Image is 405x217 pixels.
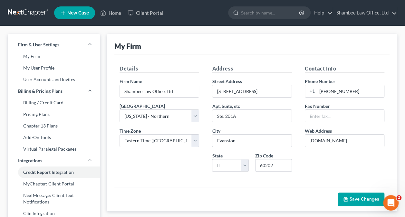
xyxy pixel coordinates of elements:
[305,135,384,147] input: Enter web address....
[18,157,42,164] span: Integrations
[120,65,199,73] h5: Details
[114,42,141,51] div: My Firm
[212,152,222,159] label: State
[305,65,384,73] h5: Contact Info
[255,159,292,172] input: XXXXX
[8,132,100,143] a: Add-On Tools
[305,110,384,122] input: Enter fax...
[350,196,379,202] span: Save Changes
[305,103,330,109] label: Fax Number
[8,108,100,120] a: Pricing Plans
[241,7,300,19] input: Search by name...
[18,88,63,94] span: Billing & Pricing Plans
[212,135,291,147] input: Enter city...
[305,85,317,97] div: +1
[255,152,273,159] label: Zip Code
[8,166,100,178] a: Credit Report Integration
[8,85,100,97] a: Billing & Pricing Plans
[8,155,100,166] a: Integrations
[305,127,332,134] label: Web Address
[8,143,100,155] a: Virtual Paralegal Packages
[8,39,100,51] a: Firm & User Settings
[8,97,100,108] a: Billing / Credit Card
[8,178,100,190] a: MyChapter: Client Portal
[97,7,124,19] a: Home
[212,78,242,85] label: Street Address
[311,7,333,19] a: Help
[212,85,291,97] input: Enter address...
[120,85,199,97] input: Enter name...
[212,127,220,134] label: City
[8,190,100,208] a: NextMessage: Client Text Notifications
[8,51,100,62] a: My Firm
[124,7,166,19] a: Client Portal
[8,62,100,74] a: My User Profile
[8,74,100,85] a: User Accounts and Invites
[383,195,399,211] iframe: Intercom live chat
[305,78,335,85] label: Phone Number
[120,79,142,84] span: Firm Name
[212,103,240,109] label: Apt, Suite, etc
[338,193,384,206] button: Save Changes
[67,11,89,15] span: New Case
[120,127,141,134] label: Time Zone
[212,110,291,122] input: (optional)
[212,65,292,73] h5: Address
[8,120,100,132] a: Chapter 13 Plans
[396,195,401,200] span: 2
[317,85,384,97] input: Enter phone...
[120,103,165,109] label: [GEOGRAPHIC_DATA]
[18,42,59,48] span: Firm & User Settings
[333,7,397,19] a: Shambee Law Office, Ltd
